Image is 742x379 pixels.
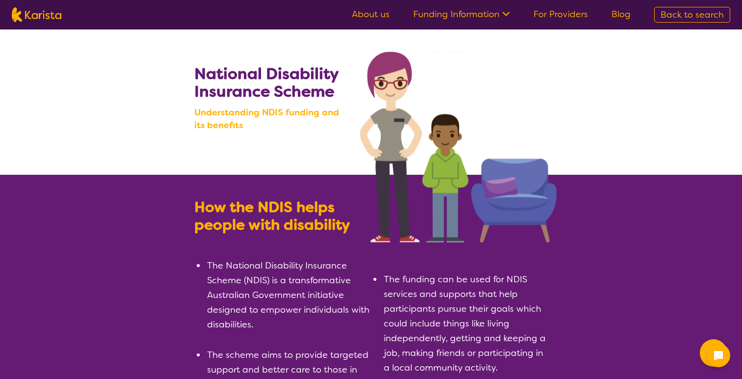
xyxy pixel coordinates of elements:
li: The funding can be used for NDIS services and supports that help participants pursue their goals ... [383,272,548,375]
img: Karista logo [12,7,61,22]
a: For Providers [533,8,588,20]
button: Channel Menu [700,339,727,367]
a: Back to search [654,7,730,23]
li: The National Disability Insurance Scheme (NDIS) is a transformative Australian Government initiat... [206,258,371,332]
b: National Disability Insurance Scheme [194,63,338,102]
a: Blog [611,8,631,20]
span: Back to search [661,9,724,21]
b: Understanding NDIS funding and its benefits [194,106,351,132]
img: Search NDIS services with Karista [360,52,556,243]
a: Funding Information [413,8,510,20]
a: About us [352,8,390,20]
b: How the NDIS helps people with disability [194,197,350,235]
